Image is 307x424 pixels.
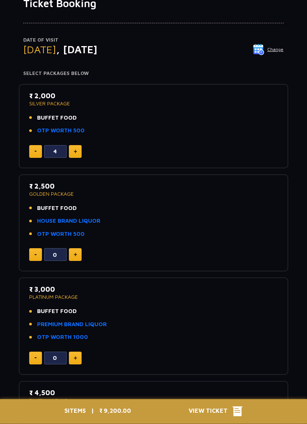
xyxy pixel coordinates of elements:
[99,407,131,414] span: ₹ 9,200.00
[37,307,77,316] span: BUFFET FOOD
[253,44,284,56] button: Change
[37,217,100,226] a: HOUSE BRAND LIQUOR
[86,406,99,417] p: |
[29,101,278,106] p: SILVER PACKAGE
[23,37,284,44] p: Date of Visit
[29,388,278,398] p: ₹ 4,500
[74,253,77,257] img: plus
[29,398,278,403] p: PLATINUM PLUS
[29,192,278,197] p: GOLDEN PACKAGE
[29,181,278,192] p: ₹ 2,500
[37,230,85,239] a: OTP WORTH 500
[23,71,284,77] h4: Select Packages Below
[64,407,68,414] span: 5
[56,43,97,56] span: , [DATE]
[189,406,232,417] span: View Ticket
[37,333,88,342] a: OTP WORTH 1000
[37,114,77,123] span: BUFFET FOOD
[74,357,77,360] img: plus
[23,43,56,56] span: [DATE]
[74,150,77,154] img: plus
[29,295,278,300] p: PLATINUM PACKAGE
[29,91,278,101] p: ₹ 2,000
[34,151,37,152] img: minus
[34,358,37,359] img: minus
[37,204,77,213] span: BUFFET FOOD
[64,406,86,417] p: ITEMS
[37,321,107,329] a: PREMIUM BRAND LIQUOR
[34,255,37,256] img: minus
[29,285,278,295] p: ₹ 3,000
[189,406,243,417] button: View Ticket
[37,127,85,135] a: OTP WORTH 500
